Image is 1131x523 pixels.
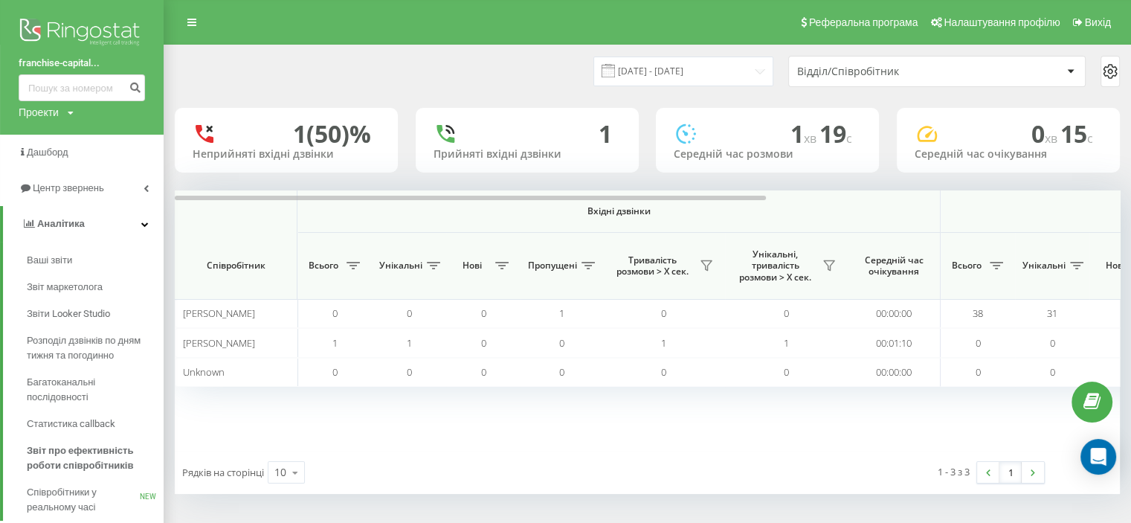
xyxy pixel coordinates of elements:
[19,74,145,101] input: Пошук за номером
[19,56,145,71] a: franchise-capital...
[1060,118,1093,150] span: 15
[848,358,941,387] td: 00:00:00
[661,365,666,379] span: 0
[27,253,72,268] span: Ваші звіти
[938,464,970,479] div: 1 - 3 з 3
[27,485,140,515] span: Співробітники у реальному часі
[27,333,156,363] span: Розподіл дзвінків по дням тижня та погодинно
[37,218,85,229] span: Аналiтика
[27,274,164,301] a: Звіт маркетолога
[999,462,1022,483] a: 1
[434,148,621,161] div: Прийняті вхідні дзвінки
[809,16,918,28] span: Реферальна програма
[1050,336,1055,350] span: 0
[27,437,164,479] a: Звіт про ефективність роботи співробітників
[944,16,1060,28] span: Налаштування профілю
[790,118,819,150] span: 1
[454,260,491,272] span: Нові
[19,15,145,52] img: Ringostat logo
[784,307,789,320] span: 0
[610,254,695,277] span: Тривалість розмови > Х сек.
[332,365,338,379] span: 0
[1085,16,1111,28] span: Вихід
[732,248,818,283] span: Унікальні, тривалість розмови > Х сек.
[336,205,901,217] span: Вхідні дзвінки
[305,260,342,272] span: Всього
[274,465,286,480] div: 10
[784,336,789,350] span: 1
[481,307,486,320] span: 0
[559,336,564,350] span: 0
[27,301,164,327] a: Звіти Looker Studio
[33,182,104,193] span: Центр звернень
[481,365,486,379] span: 0
[27,280,103,295] span: Звіт маркетолога
[1080,439,1116,475] div: Open Intercom Messenger
[3,206,164,242] a: Аналiтика
[848,328,941,357] td: 00:01:10
[27,443,156,473] span: Звіт про ефективність роботи співробітників
[976,336,981,350] span: 0
[293,120,371,148] div: 1 (50)%
[27,479,164,521] a: Співробітники у реальному часіNEW
[27,411,164,437] a: Статистика callback
[1022,260,1066,272] span: Унікальні
[784,365,789,379] span: 0
[528,260,577,272] span: Пропущені
[27,247,164,274] a: Ваші звіти
[674,148,861,161] div: Середній час розмови
[379,260,422,272] span: Унікальні
[948,260,985,272] span: Всього
[915,148,1102,161] div: Середній час очікування
[859,254,929,277] span: Середній час очікування
[183,365,225,379] span: Unknown
[27,375,156,405] span: Багатоканальні послідовності
[27,417,115,431] span: Статистика callback
[973,307,983,320] span: 38
[559,307,564,320] span: 1
[1050,365,1055,379] span: 0
[819,118,852,150] span: 19
[27,307,110,321] span: Звіти Looker Studio
[661,307,666,320] span: 0
[976,365,981,379] span: 0
[332,307,338,320] span: 0
[19,105,59,120] div: Проекти
[1031,118,1060,150] span: 0
[407,336,412,350] span: 1
[559,365,564,379] span: 0
[846,130,852,147] span: c
[187,260,284,272] span: Співробітник
[599,120,612,148] div: 1
[797,65,975,78] div: Відділ/Співробітник
[661,336,666,350] span: 1
[407,365,412,379] span: 0
[183,336,255,350] span: [PERSON_NAME]
[804,130,819,147] span: хв
[193,148,380,161] div: Неприйняті вхідні дзвінки
[1087,130,1093,147] span: c
[183,307,255,320] span: [PERSON_NAME]
[27,369,164,411] a: Багатоканальні послідовності
[332,336,338,350] span: 1
[27,327,164,369] a: Розподіл дзвінків по дням тижня та погодинно
[1047,307,1057,320] span: 31
[27,147,68,158] span: Дашборд
[848,299,941,328] td: 00:00:00
[1045,130,1060,147] span: хв
[182,466,264,479] span: Рядків на сторінці
[407,307,412,320] span: 0
[481,336,486,350] span: 0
